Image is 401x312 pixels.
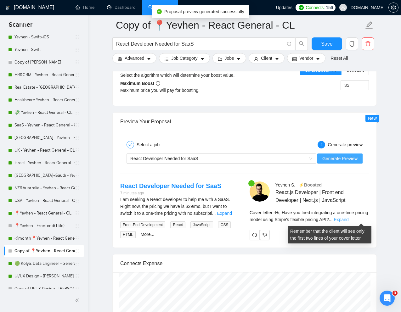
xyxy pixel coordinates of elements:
a: React Developer Needed for SaaS [120,182,221,189]
button: delete [362,37,374,50]
li: 📍Yevhen - React General - СL [4,207,84,220]
span: Generate Preview [322,155,358,162]
li: UI/UX Design - Mariana Derevianko [4,270,84,282]
li: Israel - Yevhen - React General - СL [4,157,84,169]
span: delete [362,41,374,47]
span: New [368,116,377,121]
span: double-left [75,297,81,304]
span: up [364,81,367,85]
li: USA - Yevhen - React General - СL [4,194,84,207]
span: CSS [218,221,231,228]
span: React [170,221,185,228]
span: React.js Developer | Front end Developer | Next.js | JavaScript [275,188,350,204]
a: NZ&Australia - Yevhen - React General - СL [14,182,75,194]
div: Preview Your Proposal [120,113,369,131]
span: Cover letter - Hi, Have you tried integrating a one-time pricing model using Stripe's flexible pr... [250,210,368,222]
div: Generate preview [328,141,363,148]
span: holder [75,123,80,128]
span: holder [75,60,80,65]
span: Save [321,40,332,48]
span: holder [75,135,80,140]
span: Decrease Value [362,85,369,90]
span: holder [75,148,80,153]
span: dislike [263,232,267,237]
a: 💸 Yevhen - React General - СL [14,106,75,119]
div: Remember that the client will see only the first two lines of your cover letter. [250,209,369,223]
li: Yevhen - Swift+iOS [4,31,84,43]
span: Vendor [299,55,313,62]
div: Remember that the client will see only the first two lines of your cover letter. [288,226,371,243]
a: Real Estate - [GEOGRAPHIC_DATA] - React General - СL [14,81,75,94]
a: UK - Yevhen - React General - СL [14,144,75,157]
span: ... [329,217,333,222]
span: holder [75,236,80,241]
span: ⚡️Boosted [299,182,322,187]
a: Yevhen - Swift+iOS [14,31,75,43]
li: Switzerland - Yevhen - React General - СL [4,131,84,144]
a: [GEOGRAPHIC_DATA]+Saudi - Yevhen - React General - СL [14,169,75,182]
a: Healthcare Yevhen - React General - СL [14,94,75,106]
li: Copy of 📍Yevhen - React General - СL [4,245,84,257]
button: idcardVendorcaret-down [287,53,325,63]
a: setting [388,5,398,10]
span: I am seeking a React developer to help me with a SaaS. Right now, the pricing we have is $29/mo, ... [120,197,230,216]
a: <1month📍Yevhen - React General - СL [14,232,75,245]
a: Reset All [330,55,348,62]
button: setting [388,3,398,13]
span: Updates [276,5,292,10]
span: holder [75,35,80,40]
button: copy [346,37,358,50]
a: searchScanner [148,5,172,10]
span: info-circle [287,42,291,46]
span: holder [75,186,80,191]
span: Yevhen S . [275,182,295,187]
span: HTML [120,231,136,238]
span: caret-down [275,57,279,61]
span: edit [365,21,373,29]
span: JavaScript [190,221,213,228]
img: c1SzIbEPm00t23SiHkyARVMPuqqJCTSj6uVgFf9fJ2pZ2S8RB6TadX070eqGK4XB53 [250,181,270,202]
span: holder [75,97,80,103]
a: homeHome [76,5,94,10]
span: setting [389,5,398,10]
a: Copy of 📍Yevhen - React General - СL [14,245,75,257]
span: Proposal preview generated successfully [164,9,244,14]
span: 3 [393,291,398,296]
a: Yevhen - Swift [14,43,75,56]
a: Expand [217,211,232,216]
span: redo [250,232,259,237]
a: [GEOGRAPHIC_DATA] - Yevhen - React General - СL [14,131,75,144]
span: Job Category [171,55,197,62]
button: barsJob Categorycaret-down [159,53,210,63]
span: caret-down [200,57,205,61]
li: <1month📍Yevhen - React General - СL [4,232,84,245]
a: 📍Yevhen - Frontend(Title) [14,220,75,232]
div: Select the algorithm which will determine your boost value. [120,72,245,79]
span: holder [75,47,80,52]
span: holder [75,274,80,279]
span: Client [261,55,272,62]
li: Copy of UI/UX Design - Mariana Derevianko [4,282,84,295]
a: 🟢 Kolya. Data Engineer - General [14,257,75,270]
span: check-circle [157,9,162,14]
li: Yevhen - Swift [4,43,84,56]
span: down [364,86,367,90]
img: logo [5,3,10,13]
div: Connects Expense [120,254,369,272]
span: user [254,57,258,61]
a: Copy of UI/UX Design - [PERSON_NAME] [14,282,75,295]
button: Generate Preview [317,153,363,164]
a: dashboardDashboard [107,5,136,10]
span: caret-down [236,57,241,61]
span: user [341,5,345,10]
li: HR&CRM - Yevhen - React General - СL [4,69,84,81]
li: 💸 Yevhen - React General - СL [4,106,84,119]
a: 📍Yevhen - React General - СL [14,207,75,220]
li: Copy of Yevhen - Swift [4,56,84,69]
span: caret-down [316,57,320,61]
button: redo [250,230,260,240]
span: Connects: [306,4,325,11]
span: holder [75,248,80,253]
div: Select a job [137,141,163,148]
a: UI/UX Design - [PERSON_NAME] [14,270,75,282]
